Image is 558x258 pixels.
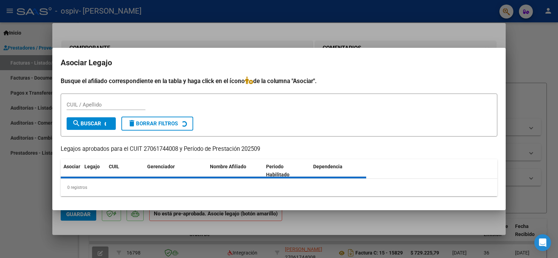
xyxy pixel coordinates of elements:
[128,120,178,127] span: Borrar Filtros
[61,145,497,154] p: Legajos aprobados para el CUIT 27061744008 y Período de Prestación 202509
[72,120,101,127] span: Buscar
[61,179,497,196] div: 0 registros
[121,117,193,131] button: Borrar Filtros
[313,164,342,169] span: Dependencia
[84,164,100,169] span: Legajo
[144,159,207,182] datatable-header-cell: Gerenciador
[263,159,310,182] datatable-header-cell: Periodo Habilitado
[61,76,497,86] h4: Busque el afiliado correspondiente en la tabla y haga click en el ícono de la columna "Asociar".
[207,159,263,182] datatable-header-cell: Nombre Afiliado
[72,119,81,127] mat-icon: search
[128,119,136,127] mat-icon: delete
[106,159,144,182] datatable-header-cell: CUIL
[147,164,175,169] span: Gerenciador
[63,164,80,169] span: Asociar
[534,234,551,251] div: Open Intercom Messenger
[210,164,246,169] span: Nombre Afiliado
[61,159,82,182] datatable-header-cell: Asociar
[109,164,119,169] span: CUIL
[61,56,497,69] h2: Asociar Legajo
[82,159,106,182] datatable-header-cell: Legajo
[266,164,289,177] span: Periodo Habilitado
[67,117,116,130] button: Buscar
[310,159,367,182] datatable-header-cell: Dependencia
